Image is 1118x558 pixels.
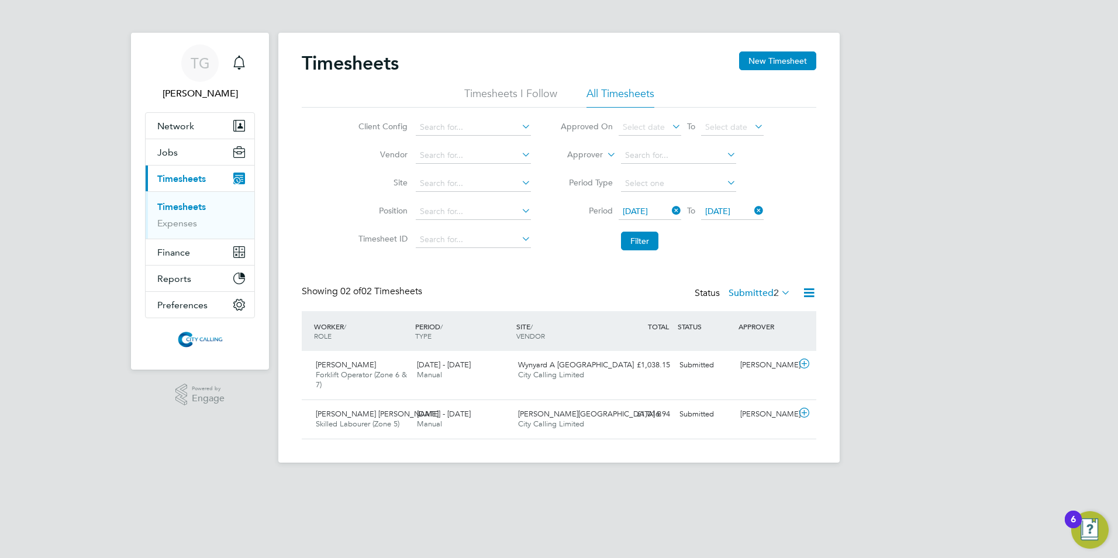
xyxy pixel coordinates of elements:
span: [DATE] - [DATE] [417,360,471,370]
span: ROLE [314,331,332,340]
span: Forklift Operator (Zone 6 & 7) [316,370,407,390]
span: / [440,322,443,331]
span: Select date [705,122,747,132]
a: Go to home page [145,330,255,349]
input: Search for... [416,175,531,192]
span: [PERSON_NAME][GEOGRAPHIC_DATA] 8 [518,409,661,419]
span: Network [157,120,194,132]
button: Finance [146,239,254,265]
input: Select one [621,175,736,192]
span: Finance [157,247,190,258]
span: Preferences [157,299,208,311]
span: TYPE [415,331,432,340]
label: Period [560,205,613,216]
button: Preferences [146,292,254,318]
div: STATUS [675,316,736,337]
label: Approved On [560,121,613,132]
div: PERIOD [412,316,513,346]
span: 2 [774,287,779,299]
span: [DATE] - [DATE] [417,409,471,419]
div: APPROVER [736,316,796,337]
label: Timesheet ID [355,233,408,244]
a: Timesheets [157,201,206,212]
span: / [344,322,346,331]
span: Engage [192,394,225,404]
span: [DATE] [705,206,730,216]
button: Network [146,113,254,139]
img: citycalling-logo-retina.png [175,330,225,349]
div: WORKER [311,316,412,346]
span: To [684,119,699,134]
input: Search for... [416,232,531,248]
label: Client Config [355,121,408,132]
li: All Timesheets [586,87,654,108]
span: VENDOR [516,331,545,340]
button: Reports [146,266,254,291]
span: Manual [417,370,442,380]
span: Reports [157,273,191,284]
div: Status [695,285,793,302]
div: SITE [513,316,615,346]
li: Timesheets I Follow [464,87,557,108]
div: 6 [1071,519,1076,535]
h2: Timesheets [302,51,399,75]
div: [PERSON_NAME] [736,405,796,424]
span: [DATE] [623,206,648,216]
label: Position [355,205,408,216]
span: Timesheets [157,173,206,184]
label: Submitted [729,287,791,299]
a: Powered byEngage [175,384,225,406]
input: Search for... [416,119,531,136]
span: [PERSON_NAME] [316,360,376,370]
button: New Timesheet [739,51,816,70]
span: / [530,322,533,331]
label: Approver [550,149,603,161]
span: Skilled Labourer (Zone 5) [316,419,399,429]
div: [PERSON_NAME] [736,356,796,375]
input: Search for... [416,147,531,164]
button: Jobs [146,139,254,165]
span: 02 of [340,285,361,297]
div: Submitted [675,405,736,424]
label: Vendor [355,149,408,160]
label: Period Type [560,177,613,188]
span: To [684,203,699,218]
span: [PERSON_NAME] [PERSON_NAME] [316,409,439,419]
span: 02 Timesheets [340,285,422,297]
div: Submitted [675,356,736,375]
span: Manual [417,419,442,429]
span: City Calling Limited [518,370,584,380]
a: Expenses [157,218,197,229]
span: Select date [623,122,665,132]
input: Search for... [416,204,531,220]
span: Toby Gibbs [145,87,255,101]
div: £1,038.15 [614,356,675,375]
span: TG [191,56,210,71]
span: Wynyard A [GEOGRAPHIC_DATA] [518,360,634,370]
span: TOTAL [648,322,669,331]
div: Showing [302,285,425,298]
div: Timesheets [146,191,254,239]
button: Timesheets [146,166,254,191]
div: £1,016.94 [614,405,675,424]
span: Jobs [157,147,178,158]
button: Filter [621,232,658,250]
span: Powered by [192,384,225,394]
button: Open Resource Center, 6 new notifications [1071,511,1109,549]
a: TG[PERSON_NAME] [145,44,255,101]
label: Site [355,177,408,188]
nav: Main navigation [131,33,269,370]
span: City Calling Limited [518,419,584,429]
input: Search for... [621,147,736,164]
